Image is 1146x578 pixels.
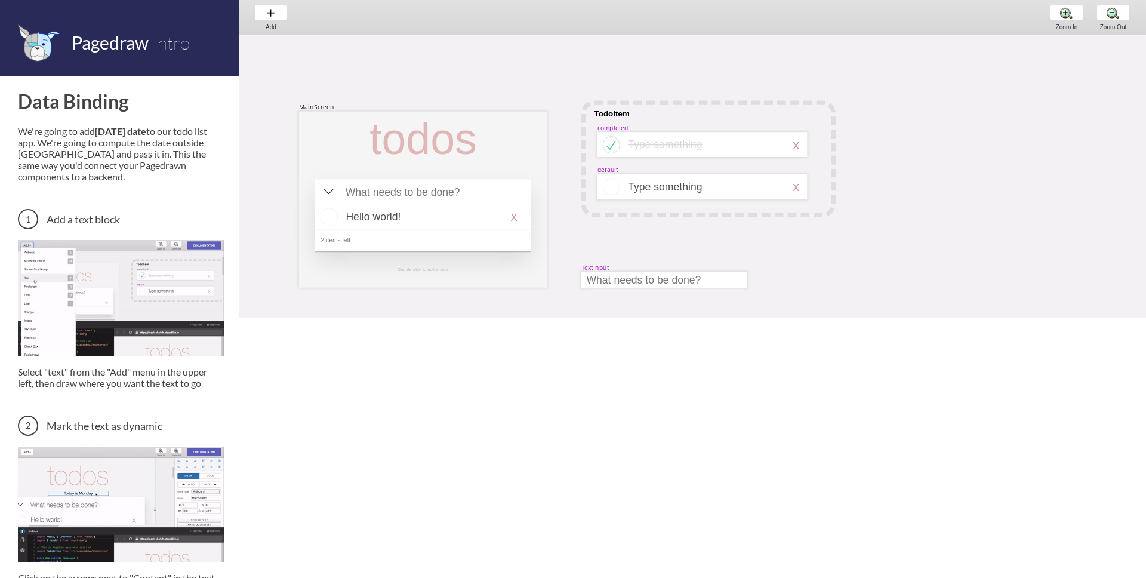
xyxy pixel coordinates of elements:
img: zoom-minus.png [1107,7,1119,19]
div: x [793,180,799,195]
img: favicon.png [18,24,60,62]
div: completed [597,124,629,132]
h3: Mark the text as dynamic [18,416,224,436]
img: baseline-add-24px.svg [264,7,277,19]
p: Select "text" from the "Add" menu in the upper left, then draw where you want the text to go [18,366,224,389]
span: Pagedraw [72,32,149,53]
img: zoom-plus.png [1060,7,1073,19]
div: TextInput [581,263,609,272]
div: Zoom Out [1090,24,1136,30]
img: clip of: going to add -> text -> draw -> type "Today is Monday" [18,240,224,356]
div: MainScreen [299,103,334,111]
span: Intro [152,32,190,54]
div: Zoom In [1044,24,1089,30]
p: We're going to add to our todo list app. We're going to compute the date outside [GEOGRAPHIC_DATA... [18,125,224,182]
div: Add [248,24,294,30]
div: default [597,165,618,174]
h3: Add a text block [18,209,224,229]
strong: [DATE] date [95,125,146,137]
div: x [793,137,799,152]
h1: Data Binding [18,90,224,113]
img: Make dynamic [18,447,224,562]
